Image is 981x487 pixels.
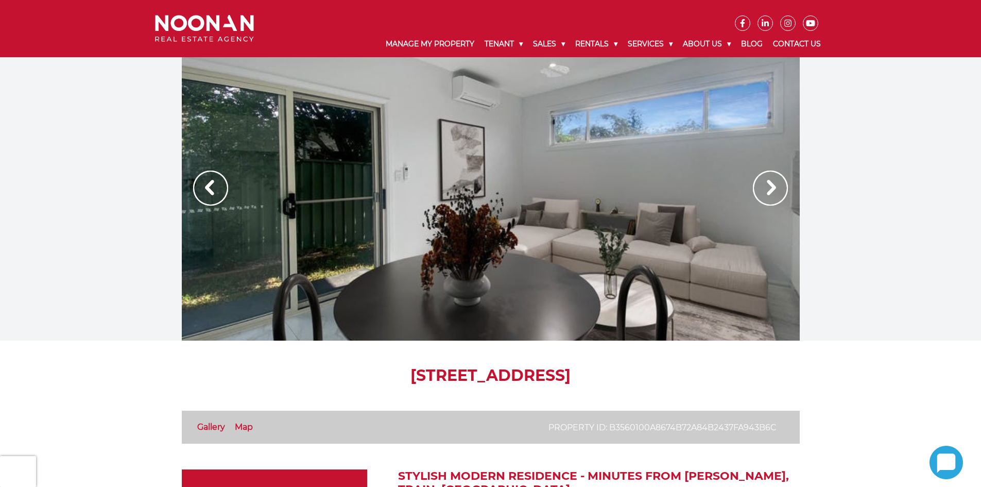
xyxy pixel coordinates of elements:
a: Tenant [479,31,528,57]
a: Manage My Property [381,31,479,57]
a: About Us [678,31,736,57]
p: Property ID: b3560100a8674b72a84b2437fa943b6c [548,421,777,434]
a: Rentals [570,31,623,57]
h1: [STREET_ADDRESS] [182,366,800,385]
a: Sales [528,31,570,57]
img: Noonan Real Estate Agency [155,15,254,42]
img: Arrow slider [193,171,228,206]
a: Services [623,31,678,57]
a: Map [235,422,253,432]
a: Contact Us [768,31,826,57]
a: Blog [736,31,768,57]
a: Gallery [197,422,225,432]
img: Arrow slider [753,171,788,206]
